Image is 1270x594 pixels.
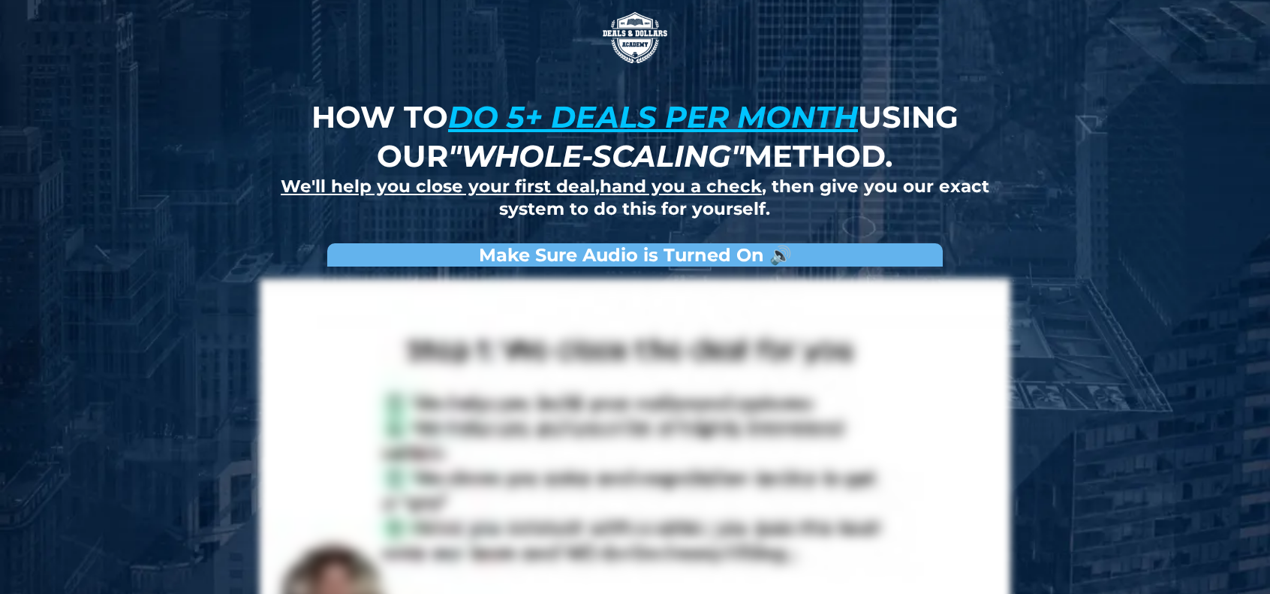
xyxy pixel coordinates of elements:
[479,244,792,266] strong: Make Sure Audio is Turned On 🔊
[448,137,744,174] em: "whole-scaling"
[600,176,762,197] u: hand you a check
[281,176,989,219] strong: , , then give you our exact system to do this for yourself.
[448,98,858,135] u: do 5+ deals per month
[281,176,595,197] u: We'll help you close your first deal
[311,98,959,174] strong: How to using our method.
